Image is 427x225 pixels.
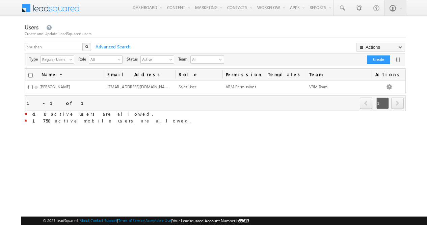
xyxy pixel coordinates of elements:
input: Search Users [25,43,83,51]
span: next [391,97,404,109]
span: 1 [376,97,389,109]
span: (sorted ascending) [57,72,62,78]
button: Actions [356,43,405,51]
span: active mobile users are allowed. [32,118,191,123]
div: Create and Update LeadSquared users [25,31,406,37]
span: Role [78,56,89,62]
span: Regular Users [41,56,69,63]
span: Users [25,23,38,31]
span: Advanced Search [92,44,133,50]
span: Status [127,56,140,62]
span: Team [178,56,190,62]
span: Permission Templates [222,69,306,80]
span: Your Leadsquared Account Number is [172,218,249,223]
span: Active [141,56,168,63]
span: active users are allowed. [32,111,153,117]
span: VRM Permissions [226,84,256,89]
a: Acceptable Use [145,218,171,223]
span: All [191,56,218,63]
strong: 1750 [32,118,55,123]
span: Team [306,69,372,80]
a: Terms of Service [118,218,144,223]
span: 55613 [239,218,249,223]
span: © 2025 LeadSquared | | | | | [43,218,249,224]
span: Actions [372,69,405,80]
strong: 410 [32,111,51,117]
a: next [391,98,404,109]
span: select [118,58,123,61]
div: 1 - 1 of 1 [27,99,92,107]
a: prev [360,98,373,109]
span: All [89,56,117,63]
img: Search [85,45,88,48]
span: Type [29,56,41,62]
a: Contact Support [90,218,117,223]
a: Email Address [104,69,175,80]
a: Name [38,69,65,80]
span: VRM Team [309,84,327,89]
button: Create [367,55,390,64]
span: [PERSON_NAME] [39,84,70,89]
span: Sales User [179,84,196,89]
a: Role [175,69,222,80]
span: select [70,58,75,61]
span: prev [360,97,372,109]
a: About [80,218,89,223]
span: [EMAIL_ADDRESS][DOMAIN_NAME] [107,84,172,89]
span: select [169,58,175,61]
